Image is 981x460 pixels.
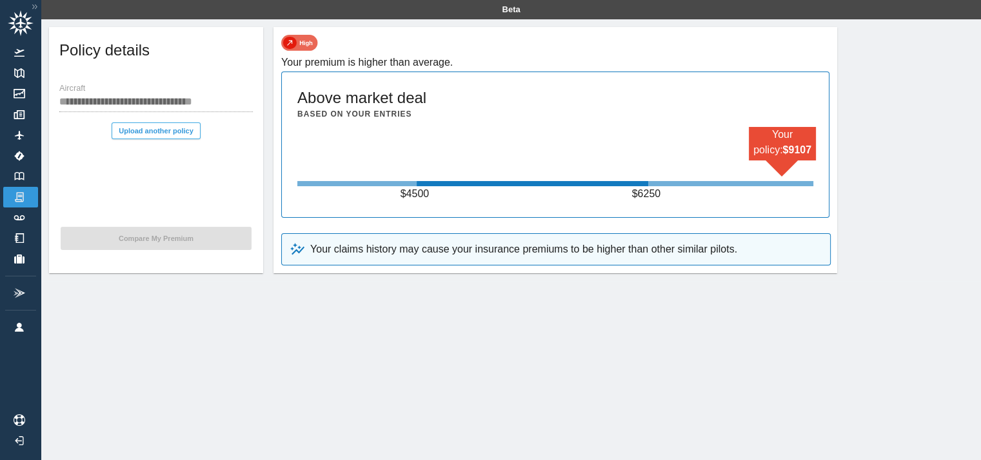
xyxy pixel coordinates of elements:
[782,144,811,155] b: $ 9107
[112,122,201,139] button: Upload another policy
[310,242,737,257] p: Your claims history may cause your insurance premiums to be higher than other similar pilots.
[297,88,426,108] h5: Above market deal
[281,35,318,51] img: high-policy-chip-4dcd5ea648c96a6df0b3.svg
[281,53,829,72] h6: Your premium is higher than average.
[59,83,85,95] label: Aircraft
[59,40,150,61] h5: Policy details
[290,242,305,257] img: uptrend-and-star-798e9c881b4915e3b082.svg
[632,186,664,202] p: $ 6250
[49,27,263,79] div: Policy details
[401,186,433,202] p: $ 4500
[297,108,411,120] h6: Based on your entries
[749,127,816,158] p: Your policy:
